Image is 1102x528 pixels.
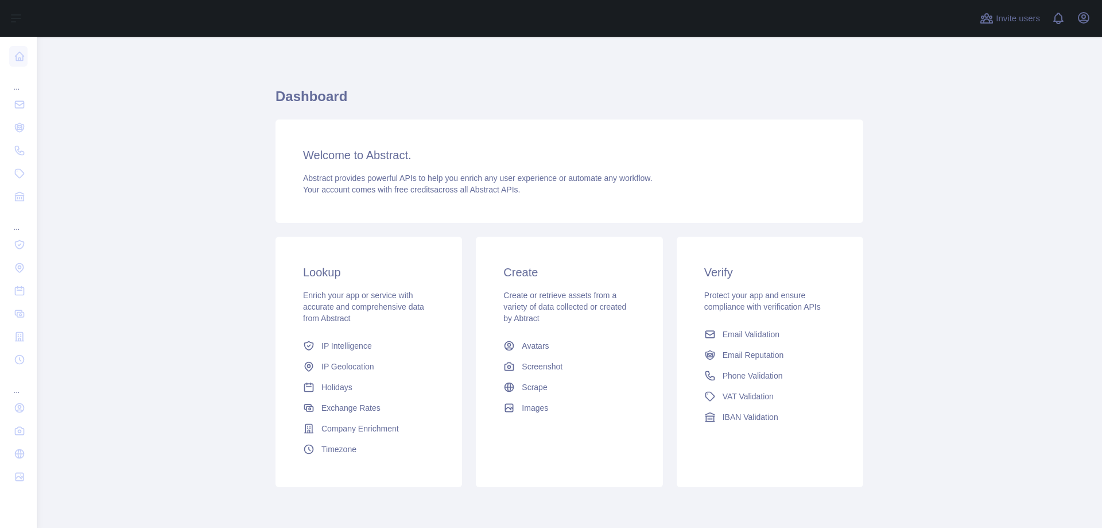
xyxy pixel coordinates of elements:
a: Email Validation [700,324,840,345]
a: IP Intelligence [298,336,439,356]
button: Invite users [977,9,1042,28]
a: Company Enrichment [298,418,439,439]
span: Images [522,402,548,414]
a: Avatars [499,336,639,356]
div: ... [9,372,28,395]
a: Timezone [298,439,439,460]
span: Create or retrieve assets from a variety of data collected or created by Abtract [503,291,626,323]
h3: Create [503,264,635,280]
span: Email Validation [723,329,779,340]
a: Holidays [298,377,439,398]
span: IBAN Validation [723,411,778,423]
span: VAT Validation [723,391,774,402]
span: Abstract provides powerful APIs to help you enrich any user experience or automate any workflow. [303,174,653,183]
div: ... [9,209,28,232]
div: ... [9,69,28,92]
span: Scrape [522,381,547,393]
span: Company Enrichment [321,423,399,434]
a: Scrape [499,377,639,398]
a: IBAN Validation [700,407,840,427]
span: Protect your app and ensure compliance with verification APIs [704,291,821,311]
a: VAT Validation [700,386,840,407]
span: IP Intelligence [321,340,372,352]
span: Phone Validation [723,370,783,381]
a: Exchange Rates [298,398,439,418]
span: Timezone [321,444,356,455]
span: Holidays [321,381,352,393]
span: Invite users [996,12,1040,25]
a: Images [499,398,639,418]
span: free credits [394,185,434,194]
span: Enrich your app or service with accurate and comprehensive data from Abstract [303,291,424,323]
h3: Verify [704,264,836,280]
a: Email Reputation [700,345,840,365]
h3: Welcome to Abstract. [303,147,836,163]
a: IP Geolocation [298,356,439,377]
span: Screenshot [522,361,562,372]
span: Email Reputation [723,349,784,361]
span: IP Geolocation [321,361,374,372]
span: Your account comes with across all Abstract APIs. [303,185,520,194]
h3: Lookup [303,264,434,280]
h1: Dashboard [275,87,863,115]
span: Avatars [522,340,549,352]
a: Screenshot [499,356,639,377]
span: Exchange Rates [321,402,381,414]
a: Phone Validation [700,365,840,386]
